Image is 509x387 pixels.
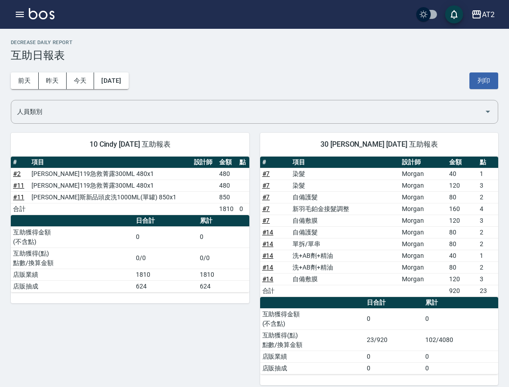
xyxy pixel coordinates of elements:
td: 40 [447,250,477,261]
td: 0/0 [134,247,198,269]
td: Morgan [400,215,447,226]
td: 1810 [134,269,198,280]
td: [PERSON_NAME]斯新品頭皮洗1000ML(單罐) 850x1 [29,191,191,203]
td: Morgan [400,168,447,180]
td: Morgan [400,191,447,203]
td: Morgan [400,261,447,273]
td: 920 [447,285,477,297]
td: 合計 [260,285,291,297]
div: AT2 [482,9,495,20]
th: 金額 [217,157,237,168]
a: #14 [262,240,274,247]
td: 23/920 [365,329,423,351]
h2: Decrease Daily Report [11,40,498,45]
a: #7 [262,217,270,224]
a: #14 [262,229,274,236]
img: Logo [29,8,54,19]
td: 店販抽成 [11,280,134,292]
td: 0 [134,226,198,247]
button: 前天 [11,72,39,89]
th: 累計 [198,215,249,227]
button: AT2 [468,5,498,24]
td: 互助獲得(點) 點數/換算金額 [260,329,365,351]
td: 40 [447,168,477,180]
button: 今天 [67,72,95,89]
td: 3 [477,180,498,191]
button: save [445,5,463,23]
td: 160 [447,203,477,215]
h3: 互助日報表 [11,49,498,62]
td: 染髮 [290,168,400,180]
td: 80 [447,238,477,250]
td: 1 [477,168,498,180]
td: [PERSON_NAME]119急救菁露300ML 480x1 [29,168,191,180]
span: 10 Cindy [DATE] 互助報表 [22,140,239,149]
table: a dense table [11,215,249,292]
td: 0 [237,203,249,215]
th: 金額 [447,157,477,168]
input: 人員名稱 [15,104,481,120]
td: [PERSON_NAME]119急救菁露300ML 480x1 [29,180,191,191]
th: 日合計 [134,215,198,227]
table: a dense table [260,157,499,297]
button: 昨天 [39,72,67,89]
td: 480 [217,168,237,180]
th: # [11,157,29,168]
td: Morgan [400,226,447,238]
td: Morgan [400,250,447,261]
td: 3 [477,273,498,285]
td: 0 [198,226,249,247]
th: 設計師 [400,157,447,168]
td: 1 [477,250,498,261]
table: a dense table [11,157,249,215]
span: 30 [PERSON_NAME] [DATE] 互助報表 [271,140,488,149]
td: 自備敷膜 [290,273,400,285]
a: #7 [262,193,270,201]
td: 120 [447,273,477,285]
td: 0 [423,308,498,329]
a: #14 [262,264,274,271]
td: 0 [423,351,498,362]
td: 0 [365,308,423,329]
th: 項目 [290,157,400,168]
th: 點 [237,157,249,168]
td: 染髮 [290,180,400,191]
a: #14 [262,252,274,259]
td: Morgan [400,203,447,215]
a: #11 [13,182,24,189]
td: 互助獲得(點) 點數/換算金額 [11,247,134,269]
th: 日合計 [365,297,423,309]
td: 23 [477,285,498,297]
td: 80 [447,261,477,273]
a: #7 [262,182,270,189]
button: 列印 [469,72,498,89]
td: 2 [477,261,498,273]
td: 0 [423,362,498,374]
th: # [260,157,291,168]
a: #2 [13,170,21,177]
td: 1810 [198,269,249,280]
td: 店販業績 [260,351,365,362]
td: 850 [217,191,237,203]
a: #14 [262,275,274,283]
a: #7 [262,170,270,177]
td: 80 [447,191,477,203]
th: 點 [477,157,498,168]
button: [DATE] [94,72,128,89]
th: 累計 [423,297,498,309]
td: 0/0 [198,247,249,269]
td: 單拆/單串 [290,238,400,250]
td: 102/4080 [423,329,498,351]
td: 互助獲得金額 (不含點) [260,308,365,329]
td: 624 [198,280,249,292]
td: 2 [477,238,498,250]
td: 120 [447,180,477,191]
td: 店販業績 [11,269,134,280]
td: 4 [477,203,498,215]
td: 洗+AB劑+精油 [290,261,400,273]
td: 3 [477,215,498,226]
td: 0 [365,362,423,374]
th: 項目 [29,157,191,168]
td: 自備敷膜 [290,215,400,226]
td: 洗+AB劑+精油 [290,250,400,261]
